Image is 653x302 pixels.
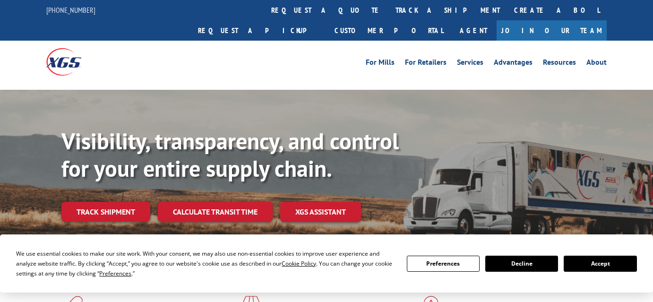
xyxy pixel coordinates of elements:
[586,59,607,69] a: About
[158,202,273,222] a: Calculate transit time
[282,259,316,267] span: Cookie Policy
[366,59,395,69] a: For Mills
[485,256,558,272] button: Decline
[280,202,361,222] a: XGS ASSISTANT
[450,20,497,41] a: Agent
[99,269,131,277] span: Preferences
[497,20,607,41] a: Join Our Team
[61,202,150,222] a: Track shipment
[327,20,450,41] a: Customer Portal
[405,59,447,69] a: For Retailers
[494,59,533,69] a: Advantages
[457,59,483,69] a: Services
[407,256,480,272] button: Preferences
[543,59,576,69] a: Resources
[564,256,636,272] button: Accept
[61,126,399,183] b: Visibility, transparency, and control for your entire supply chain.
[16,249,395,278] div: We use essential cookies to make our site work. With your consent, we may also use non-essential ...
[191,20,327,41] a: Request a pickup
[46,5,95,15] a: [PHONE_NUMBER]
